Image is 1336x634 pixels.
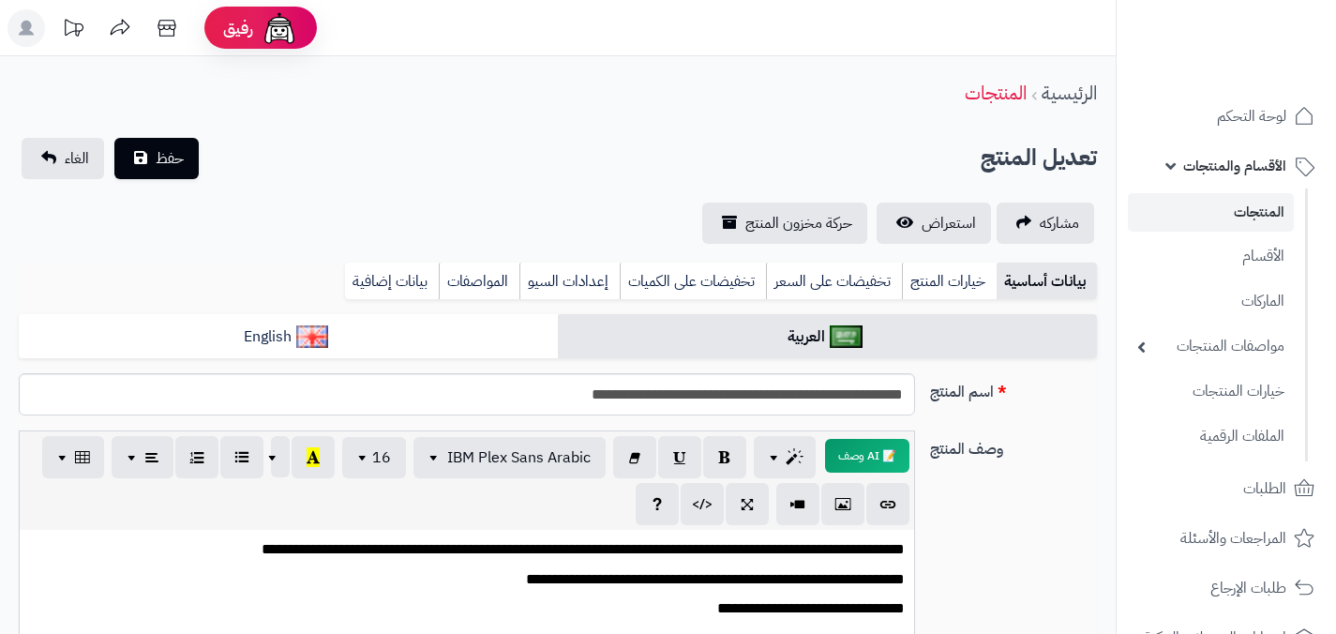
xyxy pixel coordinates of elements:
[902,263,997,300] a: خيارات المنتج
[965,79,1027,107] a: المنتجات
[519,263,620,300] a: إعدادات السيو
[1040,212,1079,234] span: مشاركه
[439,263,519,300] a: المواصفات
[923,373,1104,403] label: اسم المنتج
[558,314,1097,360] a: العربية
[1183,153,1286,179] span: الأقسام والمنتجات
[766,263,902,300] a: تخفيضات على السعر
[413,437,606,478] button: IBM Plex Sans Arabic
[830,325,863,348] img: العربية
[745,212,852,234] span: حركة مخزون المنتج
[997,263,1097,300] a: بيانات أساسية
[1128,193,1294,232] a: المنتجات
[1042,79,1097,107] a: الرئيسية
[825,439,909,473] button: 📝 AI وصف
[922,212,976,234] span: استعراض
[1128,281,1294,322] a: الماركات
[261,9,298,47] img: ai-face.png
[1217,103,1286,129] span: لوحة التحكم
[1128,236,1294,277] a: الأقسام
[1128,566,1325,611] a: طلبات الإرجاع
[342,437,406,478] button: 16
[50,9,97,52] a: تحديثات المنصة
[1128,371,1294,412] a: خيارات المنتجات
[372,446,391,469] span: 16
[114,138,199,179] button: حفظ
[1243,475,1286,502] span: الطلبات
[22,138,104,179] a: الغاء
[1128,516,1325,561] a: المراجعات والأسئلة
[1128,466,1325,511] a: الطلبات
[1128,326,1294,367] a: مواصفات المنتجات
[702,203,867,244] a: حركة مخزون المنتج
[296,325,329,348] img: English
[223,17,253,39] span: رفيق
[620,263,766,300] a: تخفيضات على الكميات
[156,147,184,170] span: حفظ
[923,430,1104,460] label: وصف المنتج
[877,203,991,244] a: استعراض
[981,139,1097,177] h2: تعديل المنتج
[1128,94,1325,139] a: لوحة التحكم
[1180,525,1286,551] span: المراجعات والأسئلة
[65,147,89,170] span: الغاء
[1128,416,1294,457] a: الملفات الرقمية
[345,263,439,300] a: بيانات إضافية
[997,203,1094,244] a: مشاركه
[19,314,558,360] a: English
[1210,575,1286,601] span: طلبات الإرجاع
[447,446,591,469] span: IBM Plex Sans Arabic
